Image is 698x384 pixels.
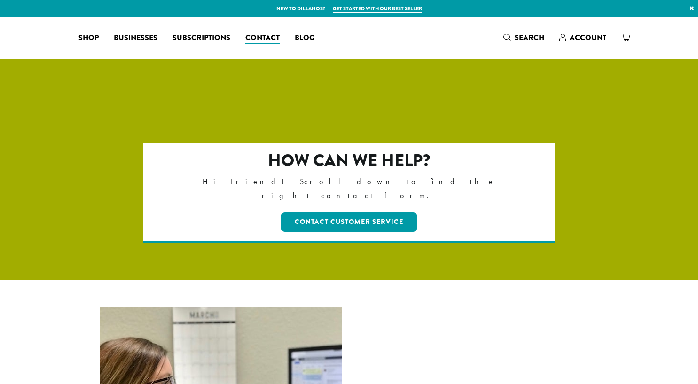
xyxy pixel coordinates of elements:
[496,30,552,46] a: Search
[71,31,106,46] a: Shop
[183,175,515,203] p: Hi Friend! Scroll down to find the right contact form.
[295,32,314,44] span: Blog
[515,32,544,43] span: Search
[570,32,606,43] span: Account
[281,212,417,232] a: Contact Customer Service
[114,32,157,44] span: Businesses
[183,151,515,171] h2: How can we help?
[78,32,99,44] span: Shop
[333,5,422,13] a: Get started with our best seller
[245,32,280,44] span: Contact
[173,32,230,44] span: Subscriptions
